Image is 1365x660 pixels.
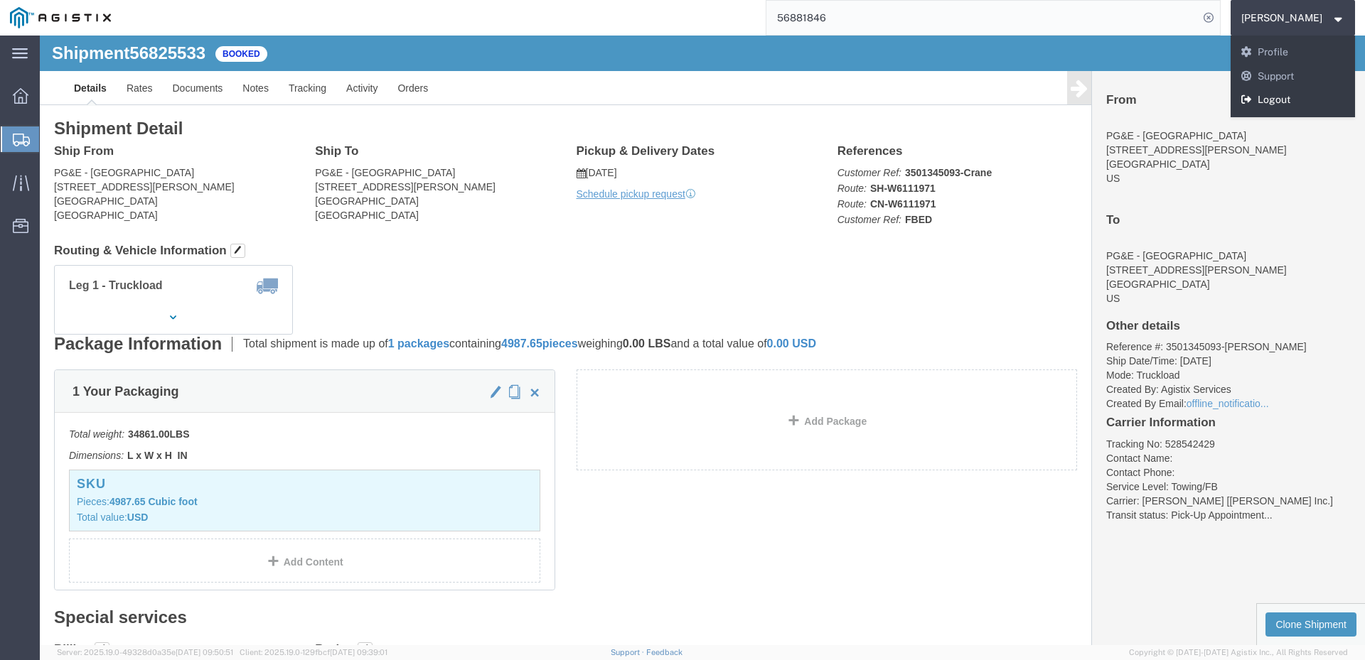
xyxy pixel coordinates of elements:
[646,648,682,656] a: Feedback
[1231,88,1356,112] a: Logout
[330,648,387,656] span: [DATE] 09:39:01
[1241,9,1346,26] button: [PERSON_NAME]
[611,648,646,656] a: Support
[40,36,1365,645] iframe: FS Legacy Container
[1241,10,1322,26] span: Joe Torres
[1129,647,1348,659] span: Copyright © [DATE]-[DATE] Agistix Inc., All Rights Reserved
[766,1,1199,35] input: Search for shipment number, reference number
[57,648,233,656] span: Server: 2025.19.0-49328d0a35e
[1231,65,1356,89] a: Support
[1231,40,1356,65] a: Profile
[10,7,111,28] img: logo
[176,648,233,656] span: [DATE] 09:50:51
[240,648,387,656] span: Client: 2025.19.0-129fbcf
